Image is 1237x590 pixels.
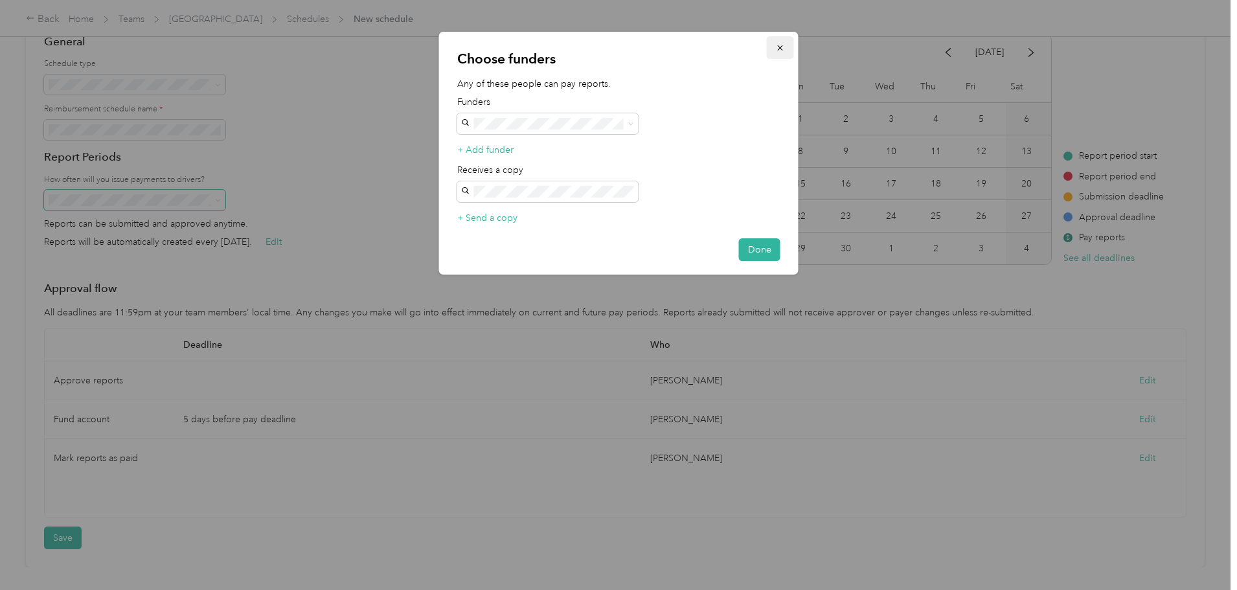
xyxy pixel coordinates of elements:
[457,143,514,157] button: + Add funder
[457,95,780,109] p: Funders
[457,157,780,182] p: Receives a copy
[457,211,517,225] button: + Send a copy
[1164,517,1237,590] iframe: Everlance-gr Chat Button Frame
[457,50,780,68] p: Choose funders
[739,238,780,261] button: Done
[457,77,780,91] p: Any of these people can pay reports.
